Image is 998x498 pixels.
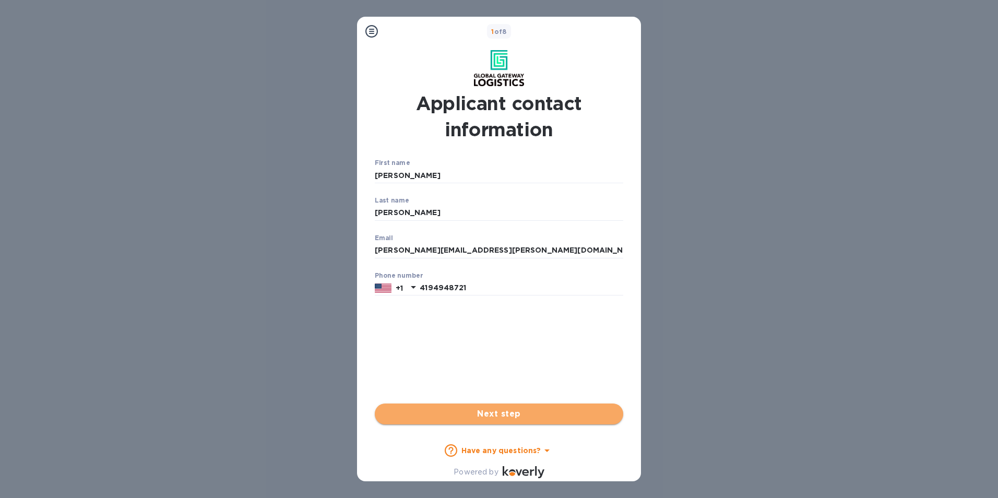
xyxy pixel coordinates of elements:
input: Enter your last name [375,205,623,221]
label: Phone number [375,272,423,279]
p: +1 [396,283,403,293]
input: Enter your phone number [420,280,623,296]
input: Enter your first name [375,168,623,183]
span: Next step [383,408,615,420]
b: Have any questions? [461,446,541,455]
label: First name [375,160,410,167]
b: of 8 [491,28,507,35]
p: Powered by [454,467,498,478]
button: Next step [375,404,623,424]
img: US [375,282,391,294]
h1: Applicant contact information [375,90,623,143]
input: Enter your email [375,243,623,258]
label: Email [375,235,393,241]
span: 1 [491,28,494,35]
label: Last name [375,198,409,204]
